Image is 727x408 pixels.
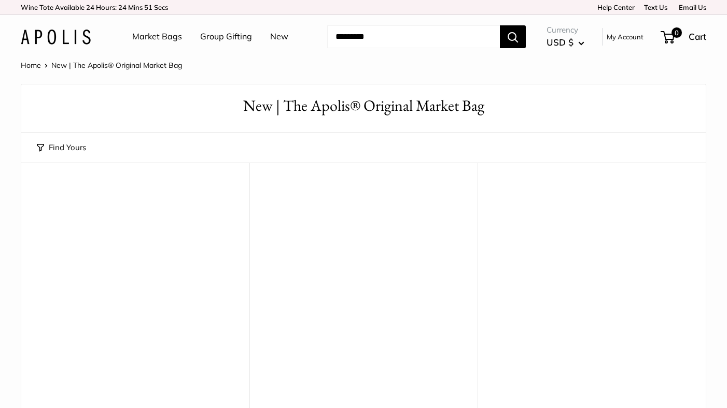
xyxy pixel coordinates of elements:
h1: New | The Apolis® Original Market Bag [37,95,690,117]
a: My Account [607,31,644,43]
a: Text Us [644,3,667,11]
a: Market Bag in ChartreuseMarket Bag in Chartreuse [32,188,239,396]
span: Cart [689,31,706,42]
span: 0 [672,27,682,38]
span: 51 [144,3,152,11]
a: Email Us [675,3,706,11]
input: Search... [327,25,500,48]
span: Secs [154,3,168,11]
button: USD $ [547,34,584,51]
img: Apolis [21,30,91,45]
span: Currency [547,23,584,37]
a: Group Gifting [200,29,252,45]
a: Market Bags [132,29,182,45]
a: Market Tote in ChartreuseMarket Tote in Chartreuse [260,188,467,396]
a: Petite Market Bag in ChartreusePetite Market Bag in Chartreuse [488,188,695,396]
a: Help Center [594,3,635,11]
button: Search [500,25,526,48]
span: New | The Apolis® Original Market Bag [51,61,182,70]
span: USD $ [547,37,574,48]
a: 0 Cart [662,28,706,45]
span: Mins [128,3,143,11]
a: Home [21,61,41,70]
a: New [270,29,288,45]
button: Find Yours [37,140,86,155]
nav: Breadcrumb [21,59,182,72]
span: 24 [118,3,127,11]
